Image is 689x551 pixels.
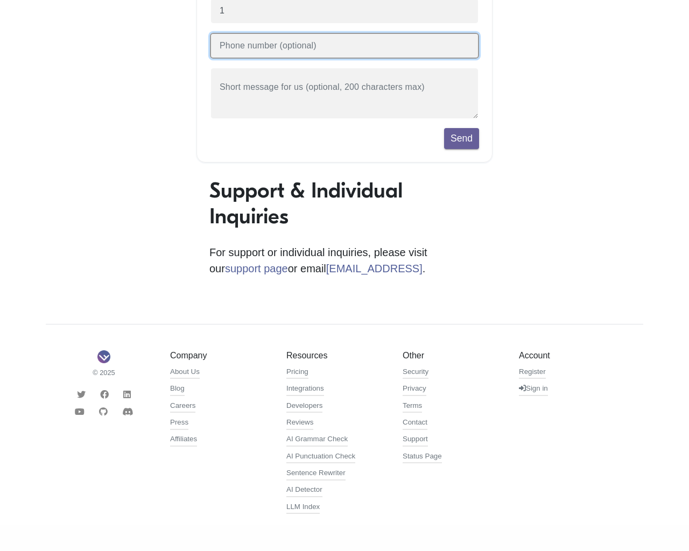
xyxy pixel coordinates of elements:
h5: Other [403,350,503,361]
a: Security [403,366,428,379]
i: Discord [122,407,133,416]
h5: Company [170,350,270,361]
a: Reviews [286,417,313,430]
a: AI Grammar Check [286,434,348,447]
a: Sentence Rewriter [286,468,346,481]
i: LinkedIn [123,390,131,399]
a: Support [403,434,428,447]
a: Careers [170,400,195,413]
a: AI Punctuation Check [286,451,355,464]
a: Status Page [403,451,442,464]
a: Terms [403,400,422,413]
a: [EMAIL_ADDRESS] [326,263,423,274]
a: support page [225,263,288,274]
button: Send [444,128,479,149]
a: About Us [170,366,200,379]
a: Register [519,366,546,379]
a: AI Detector [286,484,322,497]
i: Twitter [77,390,86,399]
h5: Resources [286,350,386,361]
small: © 2025 [54,368,154,378]
a: LLM Index [286,501,320,514]
a: Pricing [286,366,308,379]
a: Privacy [403,383,426,396]
p: For support or individual inquiries, please visit our or email . [209,244,480,277]
i: Facebook [100,390,109,399]
input: Phone number (optional) [210,33,479,59]
h1: Support & Individual Inquiries [209,178,480,229]
a: Developers [286,400,322,413]
a: Press [170,417,188,430]
a: Integrations [286,383,324,396]
a: Affiliates [170,434,197,447]
a: Blog [170,383,185,396]
img: Sapling Logo [97,350,110,363]
a: Contact [403,417,427,430]
i: Youtube [75,407,85,416]
i: Github [99,407,108,416]
a: Sign in [519,383,548,396]
h5: Account [519,350,619,361]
